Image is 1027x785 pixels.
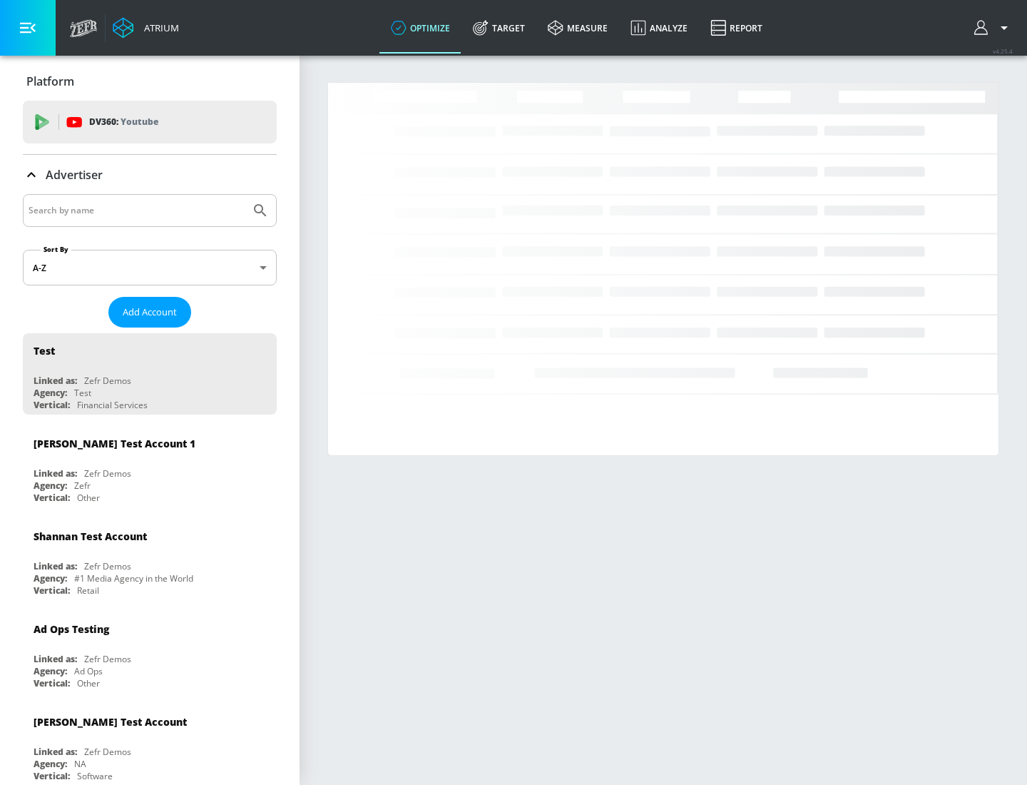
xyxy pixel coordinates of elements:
[23,426,277,507] div: [PERSON_NAME] Test Account 1Linked as:Zefr DemosAgency:ZefrVertical:Other
[23,155,277,195] div: Advertiser
[34,437,195,450] div: [PERSON_NAME] Test Account 1
[77,677,100,689] div: Other
[34,653,77,665] div: Linked as:
[74,665,103,677] div: Ad Ops
[84,653,131,665] div: Zefr Demos
[84,560,131,572] div: Zefr Demos
[34,560,77,572] div: Linked as:
[23,612,277,693] div: Ad Ops TestingLinked as:Zefr DemosAgency:Ad OpsVertical:Other
[89,114,158,130] p: DV360:
[23,61,277,101] div: Platform
[34,467,77,480] div: Linked as:
[26,74,74,89] p: Platform
[34,480,67,492] div: Agency:
[77,584,99,597] div: Retail
[46,167,103,183] p: Advertiser
[34,572,67,584] div: Agency:
[138,21,179,34] div: Atrium
[34,387,67,399] div: Agency:
[34,492,70,504] div: Vertical:
[77,770,113,782] div: Software
[74,480,91,492] div: Zefr
[993,47,1013,55] span: v 4.25.4
[34,715,187,729] div: [PERSON_NAME] Test Account
[121,114,158,129] p: Youtube
[34,344,55,358] div: Test
[23,101,277,143] div: DV360: Youtube
[699,2,774,54] a: Report
[23,250,277,285] div: A-Z
[34,677,70,689] div: Vertical:
[77,492,100,504] div: Other
[34,584,70,597] div: Vertical:
[34,665,67,677] div: Agency:
[34,375,77,387] div: Linked as:
[23,333,277,415] div: TestLinked as:Zefr DemosAgency:TestVertical:Financial Services
[74,758,86,770] div: NA
[108,297,191,328] button: Add Account
[34,770,70,782] div: Vertical:
[23,519,277,600] div: Shannan Test AccountLinked as:Zefr DemosAgency:#1 Media Agency in the WorldVertical:Retail
[34,530,147,543] div: Shannan Test Account
[34,746,77,758] div: Linked as:
[74,572,193,584] div: #1 Media Agency in the World
[84,375,131,387] div: Zefr Demos
[461,2,536,54] a: Target
[84,746,131,758] div: Zefr Demos
[41,245,71,254] label: Sort By
[379,2,461,54] a: optimize
[536,2,619,54] a: measure
[619,2,699,54] a: Analyze
[123,304,177,320] span: Add Account
[34,622,109,636] div: Ad Ops Testing
[29,201,245,220] input: Search by name
[34,758,67,770] div: Agency:
[77,399,148,411] div: Financial Services
[34,399,70,411] div: Vertical:
[113,17,179,39] a: Atrium
[74,387,91,399] div: Test
[84,467,131,480] div: Zefr Demos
